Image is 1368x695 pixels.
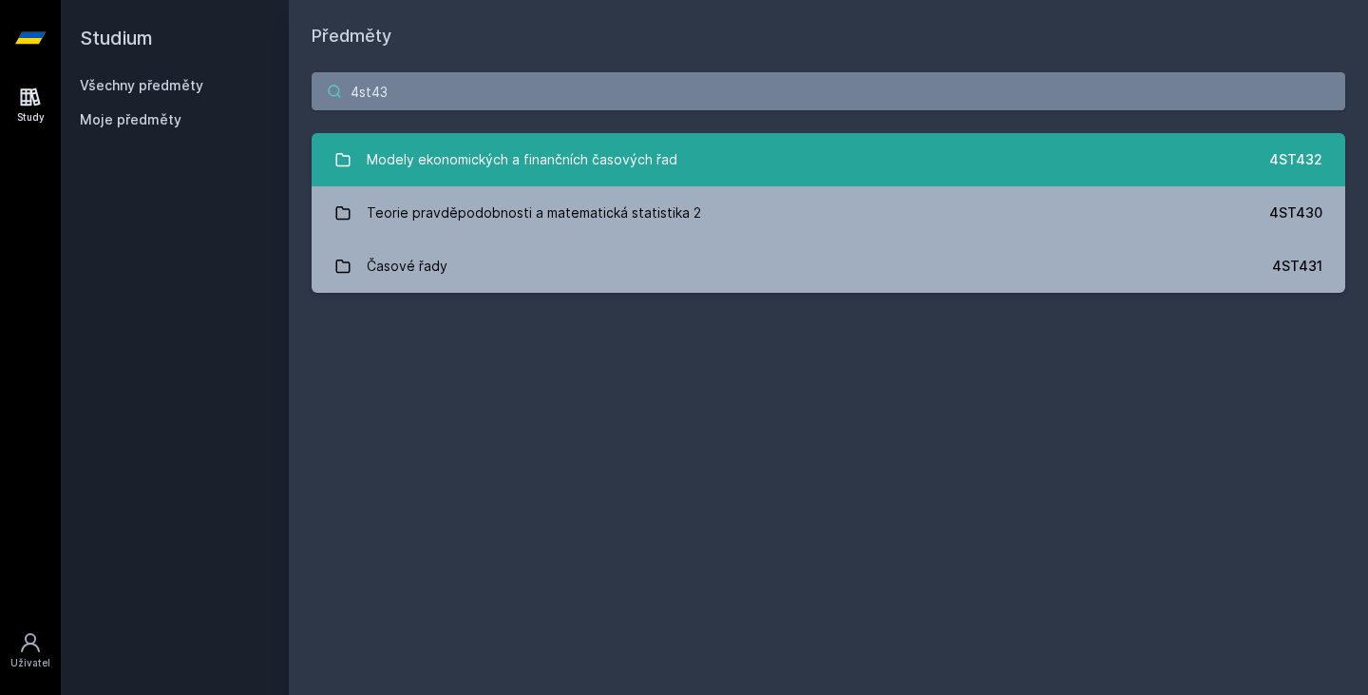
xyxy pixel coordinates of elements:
div: Teorie pravděpodobnosti a matematická statistika 2 [367,194,701,232]
div: Uživatel [10,656,50,670]
div: Modely ekonomických a finančních časových řad [367,141,677,179]
a: Časové řady 4ST431 [312,240,1345,293]
div: Study [17,110,45,125]
span: Moje předměty [80,110,181,129]
div: 4ST432 [1269,150,1322,169]
div: 4ST431 [1272,257,1322,276]
a: Study [4,76,57,134]
a: Uživatel [4,622,57,680]
div: 4ST430 [1269,203,1322,222]
h1: Předměty [312,23,1345,49]
input: Název nebo ident předmětu… [312,72,1345,110]
div: Časové řady [367,247,447,285]
a: Modely ekonomických a finančních časových řad 4ST432 [312,133,1345,186]
a: Všechny předměty [80,77,203,93]
a: Teorie pravděpodobnosti a matematická statistika 2 4ST430 [312,186,1345,240]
